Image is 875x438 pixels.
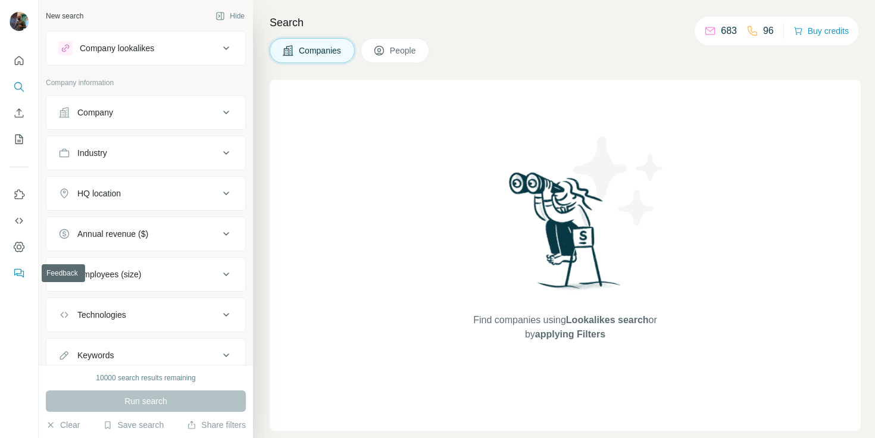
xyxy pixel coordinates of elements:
[77,147,107,159] div: Industry
[77,228,148,240] div: Annual revenue ($)
[10,50,29,71] button: Quick start
[46,301,245,329] button: Technologies
[504,169,627,302] img: Surfe Illustration - Woman searching with binoculars
[77,349,114,361] div: Keywords
[46,11,83,21] div: New search
[46,419,80,431] button: Clear
[390,45,417,57] span: People
[77,187,121,199] div: HQ location
[46,139,245,167] button: Industry
[10,76,29,98] button: Search
[96,373,195,383] div: 10000 search results remaining
[46,260,245,289] button: Employees (size)
[46,77,246,88] p: Company information
[10,129,29,150] button: My lists
[46,220,245,248] button: Annual revenue ($)
[10,102,29,124] button: Enrich CSV
[470,313,660,342] span: Find companies using or by
[10,236,29,258] button: Dashboard
[10,184,29,205] button: Use Surfe on LinkedIn
[299,45,342,57] span: Companies
[77,268,141,280] div: Employees (size)
[10,12,29,31] img: Avatar
[207,7,253,25] button: Hide
[80,42,154,54] div: Company lookalikes
[10,210,29,231] button: Use Surfe API
[535,329,605,339] span: applying Filters
[77,107,113,118] div: Company
[46,34,245,62] button: Company lookalikes
[46,98,245,127] button: Company
[721,24,737,38] p: 683
[77,309,126,321] div: Technologies
[46,179,245,208] button: HQ location
[763,24,774,38] p: 96
[46,341,245,370] button: Keywords
[187,419,246,431] button: Share filters
[565,127,673,234] img: Surfe Illustration - Stars
[566,315,649,325] span: Lookalikes search
[793,23,849,39] button: Buy credits
[10,262,29,284] button: Feedback
[103,419,164,431] button: Save search
[270,14,861,31] h4: Search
